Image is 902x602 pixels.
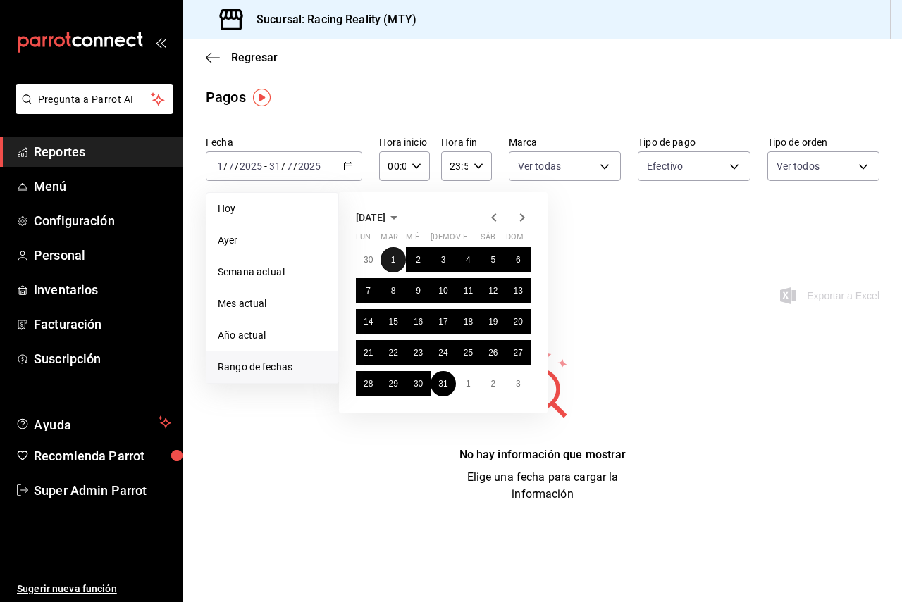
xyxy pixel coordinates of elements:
[456,278,481,303] button: 11 de julio de 2025
[481,247,505,272] button: 5 de julio de 2025
[456,371,481,396] button: 1 de agosto de 2025
[293,161,297,172] span: /
[438,379,447,389] abbr: 31 de julio de 2025
[488,348,498,358] abbr: 26 de julio de 2025
[647,159,683,173] span: Efectivo
[34,315,171,334] span: Facturación
[356,340,381,365] button: 21 de julio de 2025
[406,309,431,334] button: 16 de julio de 2025
[356,309,381,334] button: 14 de julio de 2025
[388,348,397,358] abbr: 22 de julio de 2025
[381,340,405,365] button: 22 de julio de 2025
[416,255,421,265] abbr: 2 de julio de 2025
[431,309,455,334] button: 17 de julio de 2025
[406,247,431,272] button: 2 de julio de 2025
[366,286,371,296] abbr: 7 de julio de 2025
[414,348,423,358] abbr: 23 de julio de 2025
[356,232,371,247] abbr: lunes
[441,137,492,147] label: Hora fin
[506,232,524,247] abbr: domingo
[381,247,405,272] button: 1 de julio de 2025
[381,278,405,303] button: 8 de julio de 2025
[223,161,228,172] span: /
[16,84,173,114] button: Pregunta a Parrot AI
[509,137,621,147] label: Marca
[34,481,171,500] span: Super Admin Parrot
[218,265,327,280] span: Semana actual
[218,201,327,216] span: Hoy
[218,233,327,248] span: Ayer
[767,137,879,147] label: Tipo de orden
[364,348,373,358] abbr: 21 de julio de 2025
[228,161,235,172] input: --
[381,309,405,334] button: 15 de julio de 2025
[456,340,481,365] button: 25 de julio de 2025
[456,232,467,247] abbr: viernes
[34,177,171,196] span: Menú
[216,161,223,172] input: --
[481,340,505,365] button: 26 de julio de 2025
[17,582,171,596] span: Sugerir nueva función
[506,340,531,365] button: 27 de julio de 2025
[441,255,446,265] abbr: 3 de julio de 2025
[34,414,153,431] span: Ayuda
[481,278,505,303] button: 12 de julio de 2025
[406,371,431,396] button: 30 de julio de 2025
[218,360,327,375] span: Rango de fechas
[391,286,396,296] abbr: 8 de julio de 2025
[481,309,505,334] button: 19 de julio de 2025
[638,137,750,147] label: Tipo de pago
[34,211,171,230] span: Configuración
[490,255,495,265] abbr: 5 de julio de 2025
[466,255,471,265] abbr: 4 de julio de 2025
[406,340,431,365] button: 23 de julio de 2025
[231,51,278,64] span: Regresar
[516,379,521,389] abbr: 3 de agosto de 2025
[431,340,455,365] button: 24 de julio de 2025
[297,161,321,172] input: ----
[34,280,171,299] span: Inventarios
[481,232,495,247] abbr: sábado
[34,349,171,368] span: Suscripción
[34,142,171,161] span: Reportes
[488,286,498,296] abbr: 12 de julio de 2025
[245,11,416,28] h3: Sucursal: Racing Reality (MTY)
[506,247,531,272] button: 6 de julio de 2025
[431,278,455,303] button: 10 de julio de 2025
[406,232,419,247] abbr: miércoles
[388,317,397,327] abbr: 15 de julio de 2025
[406,278,431,303] button: 9 de julio de 2025
[488,317,498,327] abbr: 19 de julio de 2025
[264,161,267,172] span: -
[286,161,293,172] input: --
[466,379,471,389] abbr: 1 de agosto de 2025
[218,328,327,343] span: Año actual
[356,212,385,223] span: [DATE]
[514,348,523,358] abbr: 27 de julio de 2025
[379,137,430,147] label: Hora inicio
[514,286,523,296] abbr: 13 de julio de 2025
[464,348,473,358] abbr: 25 de julio de 2025
[490,379,495,389] abbr: 2 de agosto de 2025
[431,232,514,247] abbr: jueves
[467,470,619,501] span: Elige una fecha para cargar la información
[38,92,152,107] span: Pregunta a Parrot AI
[481,371,505,396] button: 2 de agosto de 2025
[506,371,531,396] button: 3 de agosto de 2025
[514,317,523,327] abbr: 20 de julio de 2025
[281,161,285,172] span: /
[235,161,239,172] span: /
[414,317,423,327] abbr: 16 de julio de 2025
[253,89,271,106] img: Tooltip marker
[34,446,171,465] span: Recomienda Parrot
[381,232,397,247] abbr: martes
[464,317,473,327] abbr: 18 de julio de 2025
[364,379,373,389] abbr: 28 de julio de 2025
[34,246,171,265] span: Personal
[438,348,447,358] abbr: 24 de julio de 2025
[206,137,362,147] label: Fecha
[155,37,166,48] button: open_drawer_menu
[416,286,421,296] abbr: 9 de julio de 2025
[10,102,173,117] a: Pregunta a Parrot AI
[506,278,531,303] button: 13 de julio de 2025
